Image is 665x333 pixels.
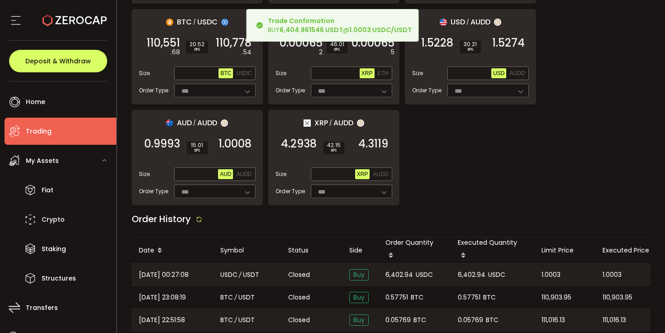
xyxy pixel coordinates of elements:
span: Closed [288,293,310,302]
button: AUD [218,169,233,179]
span: Order Type [412,86,442,95]
span: 0.57751 [385,292,408,303]
span: USD [451,16,465,28]
span: 20.52 [190,42,204,47]
span: 110,551 [147,38,180,48]
iframe: Chat Widget [620,290,665,333]
button: XRP [355,169,370,179]
span: Order Type [275,86,305,95]
span: USDT [243,270,259,280]
span: 4.2938 [281,139,317,148]
span: 1.0003 [541,270,560,280]
button: Deposit & Withdraw [9,50,107,72]
span: Structures [42,272,76,285]
span: USDT [238,315,255,325]
span: Order Type [139,86,168,95]
span: BTC [486,315,499,325]
em: .54 [242,48,252,57]
span: 0.05769 [458,315,483,325]
span: ETH [378,70,389,76]
span: Staking [42,243,66,256]
span: [DATE] 23:08:19 [139,292,186,303]
span: 1.0008 [218,139,252,148]
span: USDC [488,270,505,280]
button: XRP [360,68,375,78]
span: XRP [357,171,368,177]
span: Order Type [275,187,305,195]
span: Trading [26,125,52,138]
button: USD [491,68,506,78]
button: AUDD [508,68,527,78]
img: zuPXiwguUFiBOIQyqLOiXsnnNitlx7q4LCwEbLHADjIpTka+Lip0HH8D0VTrd02z+wEAAAAASUVORK5CYII= [221,119,228,127]
span: XRP [361,70,373,76]
span: 30.21 [464,42,477,47]
span: Transfers [26,301,58,314]
span: 1.0003 [603,270,622,280]
span: 46.01 [330,42,344,47]
div: Symbol [213,245,281,256]
span: AUD [220,171,231,177]
span: 110,903.95 [541,292,571,303]
img: usdc_portfolio.svg [221,19,228,26]
span: Buy [349,269,369,281]
span: 110,778 [216,38,252,48]
b: 6,404.861546 USDT [280,25,343,34]
span: AUDD [197,117,217,128]
span: 111,016.13 [541,315,565,325]
b: Trade Confirmation [268,16,334,25]
span: USDC [197,16,218,28]
div: Status [281,245,342,256]
span: Size [412,69,423,77]
span: Buy [349,292,369,303]
span: Order History [132,213,191,225]
span: 15.01 [190,143,204,148]
span: 0.00065 [351,38,394,48]
span: 4.3119 [358,139,388,148]
em: / [329,119,332,127]
span: BTC [177,16,192,28]
em: 2 [319,48,323,57]
span: Crypto [42,213,65,226]
button: AUDD [234,169,253,179]
div: Limit Price [534,245,595,256]
span: My Assets [26,154,59,167]
i: BPS [190,47,204,52]
span: BTC [220,292,233,303]
span: Home [26,95,45,109]
button: ETH [376,68,390,78]
span: 6,402.94 [458,270,485,280]
em: / [466,18,469,26]
span: [DATE] 00:27:08 [139,270,189,280]
img: xrp_portfolio.png [304,119,311,127]
span: AUD [177,117,192,128]
i: BPS [327,148,341,153]
span: 0.05769 [385,315,411,325]
div: Order Quantity [378,238,451,263]
span: 1.5274 [492,38,525,48]
em: / [239,270,242,280]
img: zuPXiwguUFiBOIQyqLOiXsnnNitlx7q4LCwEbLHADjIpTka+Lip0HH8D0VTrd02z+wEAAAAASUVORK5CYII= [357,119,364,127]
span: BTC [483,292,496,303]
em: .68 [171,48,180,57]
span: Buy [349,314,369,326]
span: 1.5228 [421,38,453,48]
span: 0.9993 [144,139,180,148]
img: btc_portfolio.svg [166,19,173,26]
span: Size [275,170,286,178]
b: 1.0003 USDC/USDT [349,25,412,34]
span: 0.57751 [458,292,480,303]
span: XRP [314,117,328,128]
span: Size [139,170,150,178]
span: USDC [220,270,237,280]
span: Order Type [139,187,168,195]
span: USD [493,70,504,76]
em: 5 [391,48,394,57]
span: USDC [236,70,252,76]
div: BUY @ [268,16,412,34]
span: USDC [416,270,433,280]
img: aud_portfolio.svg [166,119,173,127]
img: zuPXiwguUFiBOIQyqLOiXsnnNitlx7q4LCwEbLHADjIpTka+Lip0HH8D0VTrd02z+wEAAAAASUVORK5CYII= [494,19,501,26]
span: Fiat [42,184,53,197]
span: BTC [220,315,233,325]
span: 42.15 [327,143,341,148]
